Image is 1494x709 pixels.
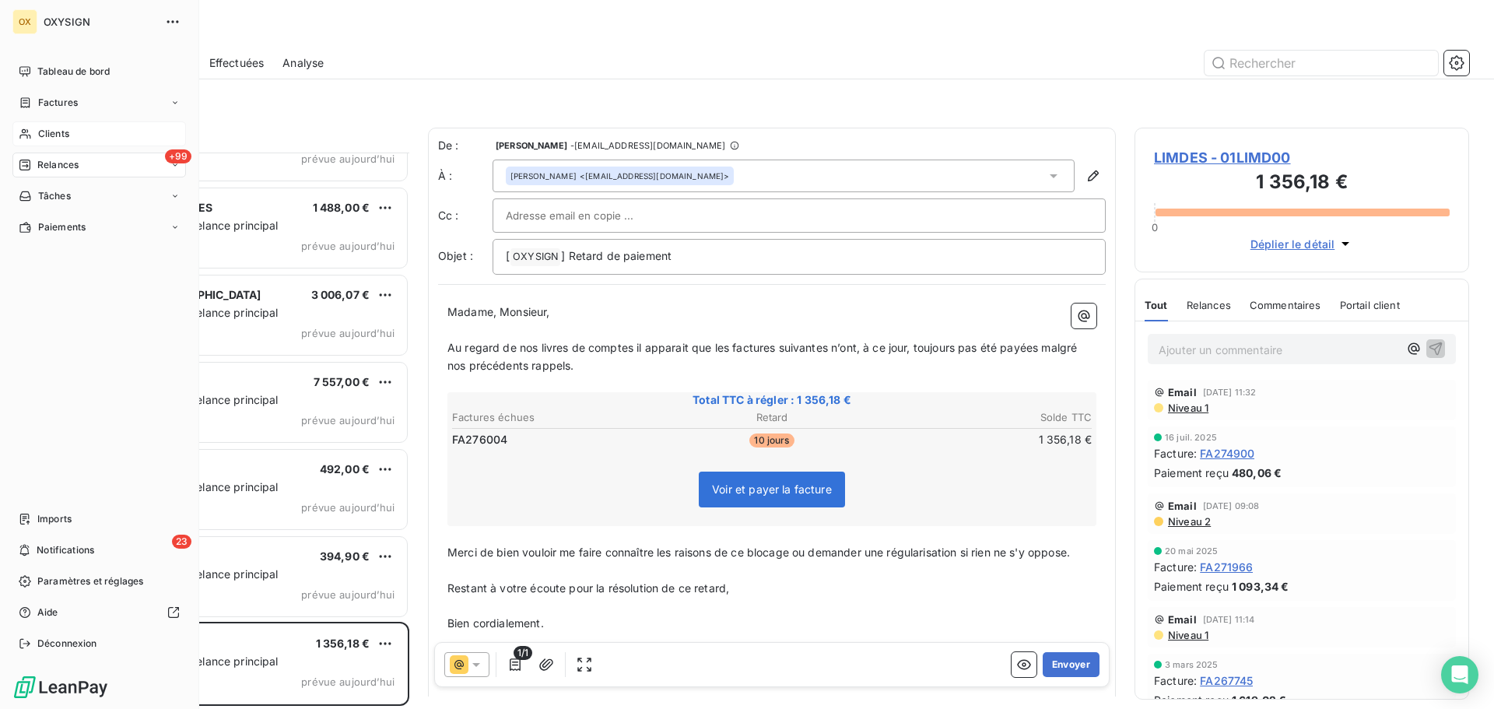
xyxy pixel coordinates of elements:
[320,549,370,563] span: 394,90 €
[1165,546,1219,556] span: 20 mai 2025
[447,546,1070,559] span: Merci de bien vouloir me faire connaître les raisons de ce blocage ou demander une régularisation...
[12,569,186,594] a: Paramètres et réglages
[282,55,324,71] span: Analyse
[452,432,507,448] span: FA276004
[75,153,409,709] div: grid
[665,409,878,426] th: Retard
[320,462,370,476] span: 492,00 €
[438,208,493,223] label: Cc :
[301,588,395,601] span: prévue aujourd’hui
[447,581,729,595] span: Restant à votre écoute pour la résolution de ce retard,
[1441,656,1478,693] div: Open Intercom Messenger
[1246,235,1359,253] button: Déplier le détail
[447,341,1080,372] span: Au regard de nos livres de comptes il apparait que les factures suivantes n’ont, à ce jour, toujo...
[1200,445,1254,462] span: FA274900
[301,414,395,426] span: prévue aujourd’hui
[1154,465,1229,481] span: Paiement reçu
[1152,221,1158,233] span: 0
[1145,299,1168,311] span: Tout
[447,305,550,318] span: Madame, Monsieur,
[12,184,186,209] a: Tâches
[1043,652,1099,677] button: Envoyer
[1154,147,1450,168] span: LIMDES - 01LIMD00
[12,507,186,532] a: Imports
[1203,501,1260,511] span: [DATE] 09:08
[38,127,69,141] span: Clients
[38,96,78,110] span: Factures
[510,170,729,181] div: <[EMAIL_ADDRESS][DOMAIN_NAME]>
[313,201,370,214] span: 1 488,00 €
[438,138,493,153] span: De :
[37,158,79,172] span: Relances
[165,149,191,163] span: +99
[301,240,395,252] span: prévue aujourd’hui
[1203,388,1257,397] span: [DATE] 11:32
[1165,660,1219,669] span: 3 mars 2025
[12,675,109,700] img: Logo LeanPay
[1232,465,1282,481] span: 480,06 €
[38,189,71,203] span: Tâches
[506,204,673,227] input: Adresse email en copie ...
[1166,515,1211,528] span: Niveau 2
[451,409,664,426] th: Factures échues
[570,141,725,150] span: - [EMAIL_ADDRESS][DOMAIN_NAME]
[44,16,156,28] span: OXYSIGN
[37,605,58,619] span: Aide
[450,392,1094,408] span: Total TTC à régler : 1 356,18 €
[1200,672,1253,689] span: FA267745
[12,600,186,625] a: Aide
[1203,615,1255,624] span: [DATE] 11:14
[12,153,186,177] a: +99Relances
[12,59,186,84] a: Tableau de bord
[1187,299,1231,311] span: Relances
[1232,692,1287,708] span: 1 619,02 €
[712,483,832,496] span: Voir et payer la facture
[209,55,265,71] span: Effectuées
[301,501,395,514] span: prévue aujourd’hui
[1154,578,1229,595] span: Paiement reçu
[38,220,86,234] span: Paiements
[1154,692,1229,708] span: Paiement reçu
[880,431,1092,448] td: 1 356,18 €
[510,248,560,266] span: OXYSIGN
[37,65,110,79] span: Tableau de bord
[561,249,672,262] span: ] Retard de paiement
[311,288,370,301] span: 3 006,07 €
[314,375,370,388] span: 7 557,00 €
[1154,559,1197,575] span: Facture :
[1154,672,1197,689] span: Facture :
[1166,402,1208,414] span: Niveau 1
[1168,613,1197,626] span: Email
[12,121,186,146] a: Clients
[1165,433,1217,442] span: 16 juil. 2025
[12,9,37,34] div: OX
[496,141,567,150] span: [PERSON_NAME]
[1232,578,1289,595] span: 1 093,34 €
[1205,51,1438,75] input: Rechercher
[1168,386,1197,398] span: Email
[37,543,94,557] span: Notifications
[749,433,794,448] span: 10 jours
[1250,236,1335,252] span: Déplier le détail
[1166,629,1208,641] span: Niveau 1
[1168,500,1197,512] span: Email
[172,535,191,549] span: 23
[1250,299,1321,311] span: Commentaires
[316,637,370,650] span: 1 356,18 €
[1200,559,1253,575] span: FA271966
[1340,299,1400,311] span: Portail client
[37,574,143,588] span: Paramètres et réglages
[301,676,395,688] span: prévue aujourd’hui
[301,327,395,339] span: prévue aujourd’hui
[301,153,395,165] span: prévue aujourd’hui
[438,168,493,184] label: À :
[514,646,532,660] span: 1/1
[880,409,1092,426] th: Solde TTC
[1154,445,1197,462] span: Facture :
[37,512,72,526] span: Imports
[12,90,186,115] a: Factures
[447,616,544,630] span: Bien cordialement.
[510,170,577,181] span: [PERSON_NAME]
[12,215,186,240] a: Paiements
[1154,168,1450,199] h3: 1 356,18 €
